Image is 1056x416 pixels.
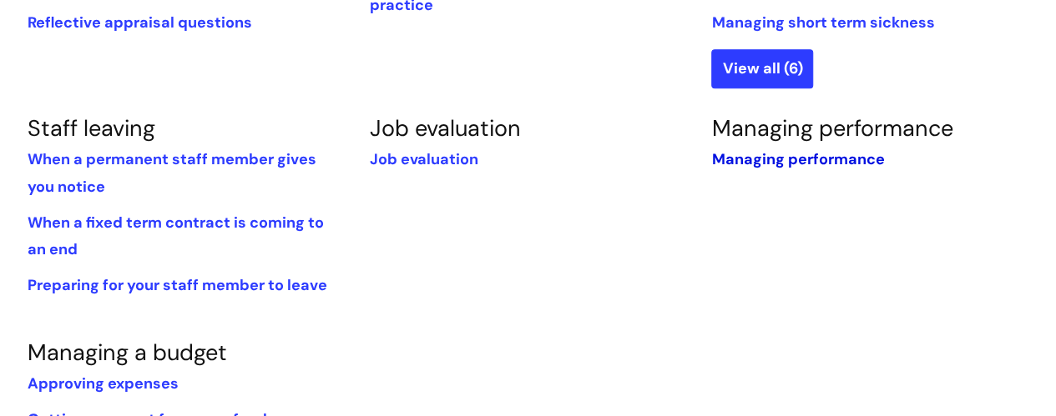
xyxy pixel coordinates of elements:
[711,13,934,33] a: Managing short term sickness
[369,149,477,169] a: Job evaluation
[28,373,179,393] a: Approving expenses
[28,213,324,259] a: When a fixed term contract is coming to an end
[28,13,252,33] a: Reflective appraisal questions
[28,149,316,196] a: When a permanent staff member gives you notice
[369,113,520,143] a: Job evaluation
[711,149,884,169] a: Managing performance
[28,275,327,295] a: Preparing for your staff member to leave
[28,113,155,143] a: Staff leaving
[28,338,227,367] a: Managing a budget
[711,113,952,143] a: Managing performance
[711,49,813,88] a: View all (6)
